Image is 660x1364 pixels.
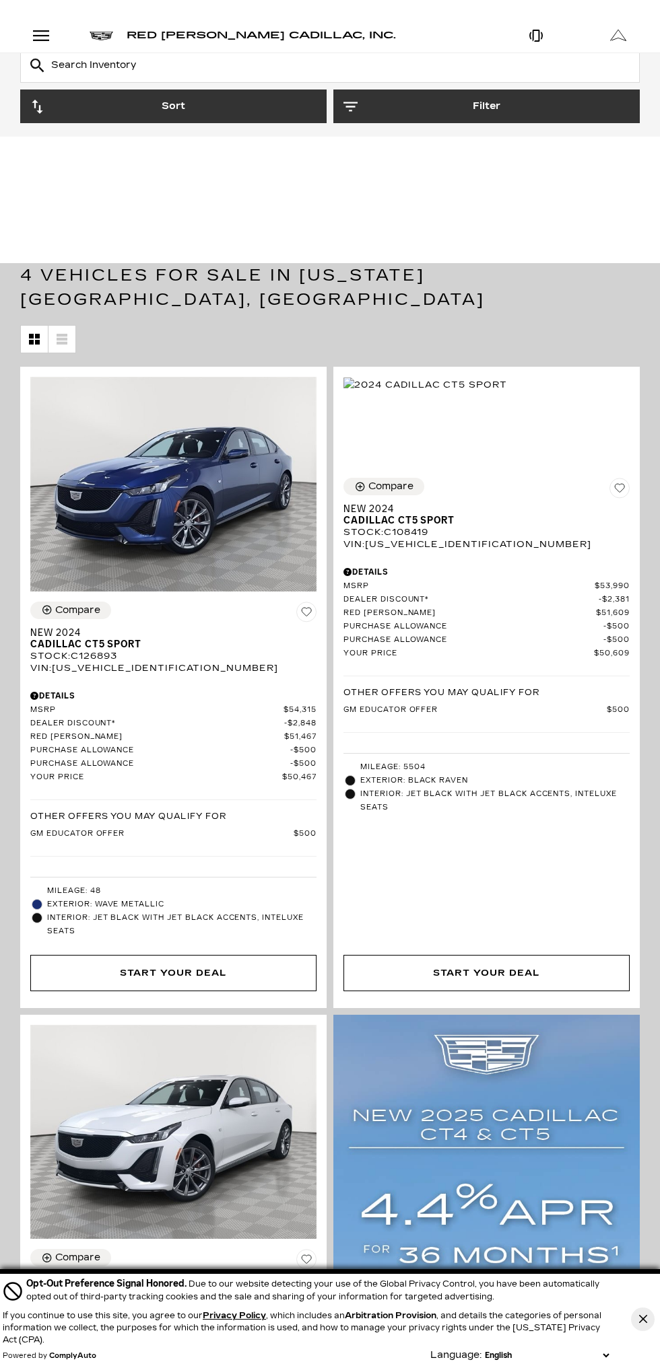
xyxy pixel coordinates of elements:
button: Save Vehicle [296,1249,317,1275]
span: GM Educator Offer [343,705,607,715]
a: Your Price $50,609 [343,649,630,659]
span: Interior: Jet Black with Jet Black Accents, Inteluxe Seats [47,911,317,938]
span: $500 [290,759,317,769]
a: Purchase Allowance $500 [30,746,317,756]
span: Red [PERSON_NAME] Cadillac, Inc. [127,30,396,41]
p: Other Offers You May Qualify For [30,810,226,822]
div: Compare [55,1252,100,1264]
img: Cadillac logo [90,32,113,40]
span: Red [PERSON_NAME] [30,732,284,742]
span: $2,848 [284,719,317,729]
span: 4 Vehicles for Sale in [US_STATE][GEOGRAPHIC_DATA], [GEOGRAPHIC_DATA] [20,266,485,309]
button: Close Button [631,1307,655,1331]
a: New 2024Cadillac CT5 Sport [30,627,317,650]
span: Exterior: Wave Metallic [47,898,317,911]
span: MSRP [343,581,595,591]
span: $50,467 [282,773,317,783]
span: Cadillac CT5 Sport [30,639,306,650]
span: Cadillac CT5 Sport [343,515,620,526]
span: Purchase Allowance [343,635,603,645]
span: New 2024 [30,627,306,639]
a: MSRP $53,990 [343,581,630,591]
div: VIN: [US_VEHICLE_IDENTIFICATION_NUMBER] [343,538,630,550]
button: Compare Vehicle [343,478,424,495]
span: $54,315 [284,705,317,715]
span: Interior: Jet Black with Jet Black Accents, Inteluxe Seats [360,787,630,814]
button: Compare Vehicle [30,1249,111,1266]
span: Your Price [30,773,282,783]
a: Cadillac logo [90,26,113,45]
div: Compare [55,604,100,616]
div: Compare [368,480,414,493]
span: $50,609 [594,649,630,659]
div: Pricing Details - New 2024 Cadillac CT5 Sport [30,690,317,702]
span: Purchase Allowance [30,759,290,769]
span: Exterior: Black Raven [360,774,630,787]
p: Other Offers You May Qualify For [343,686,539,698]
button: Save Vehicle [609,478,630,503]
button: Compare Vehicle [30,602,111,619]
a: Your Price $50,467 [30,773,317,783]
a: Red [PERSON_NAME] $51,467 [30,732,317,742]
a: Dealer Discount* $2,381 [343,595,630,605]
span: $500 [603,635,630,645]
div: Pricing Details - New 2024 Cadillac CT5 Sport [343,566,630,578]
strong: Arbitration Provision [345,1311,436,1320]
span: Purchase Allowance [30,746,290,756]
a: Purchase Allowance $500 [343,635,630,645]
a: Red [PERSON_NAME] $51,609 [343,608,630,618]
li: Mileage: 48 [30,884,317,898]
div: Stock : C108419 [343,526,630,538]
a: New 2024Cadillac CT5 Sport [343,503,630,526]
span: Dealer Discount* [30,719,284,729]
span: Red [PERSON_NAME] [343,608,596,618]
span: $500 [603,622,630,632]
span: Your Price [343,649,594,659]
a: GM Educator Offer $500 [30,829,317,839]
a: ComplyAuto [49,1352,96,1360]
div: Powered by [3,1352,96,1360]
div: Language: [430,1351,482,1360]
a: Privacy Policy [203,1311,266,1320]
span: $51,467 [284,732,317,742]
button: Sort [20,89,327,123]
img: 2024 Cadillac CT5 Sport [30,1025,317,1239]
div: Start Your Deal [433,966,539,980]
div: Due to our website detecting your use of the Global Privacy Control, you have been automatically ... [26,1277,612,1303]
button: Filter [333,89,640,123]
span: Dealer Discount* [343,595,599,605]
select: Language Select [482,1349,612,1361]
div: Stock : C126893 [30,650,317,662]
span: $2,381 [599,595,630,605]
span: Purchase Allowance [343,622,603,632]
p: If you continue to use this site, you agree to our , which includes an , and details the categori... [3,1311,601,1344]
span: Opt-Out Preference Signal Honored . [26,1278,189,1289]
span: $53,990 [595,581,630,591]
a: Red [PERSON_NAME] Cadillac, Inc. [127,26,396,45]
span: $500 [290,746,317,756]
img: 2024 Cadillac CT5 Sport [343,378,507,392]
div: Start Your Deal [120,966,226,980]
a: Open Phone Modal [495,19,578,52]
a: GM Educator Offer $500 [343,705,630,715]
div: VIN: [US_VEHICLE_IDENTIFICATION_NUMBER] [30,662,317,674]
span: $51,609 [596,608,630,618]
div: Start Your Deal [343,955,630,991]
a: Purchase Allowance $500 [343,622,630,632]
a: MSRP $54,315 [30,705,317,715]
span: $500 [294,829,317,839]
div: Start Your Deal [30,955,317,991]
span: New 2024 [343,503,620,515]
input: Search Inventory [20,48,640,83]
a: Purchase Allowance $500 [30,759,317,769]
button: Save Vehicle [296,602,317,627]
li: Mileage: 5504 [343,760,630,774]
img: 2024 Cadillac CT5 Sport [30,377,317,591]
span: MSRP [30,705,284,715]
span: $500 [607,705,630,715]
span: GM Educator Offer [30,829,294,839]
a: Dealer Discount* $2,848 [30,719,317,729]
